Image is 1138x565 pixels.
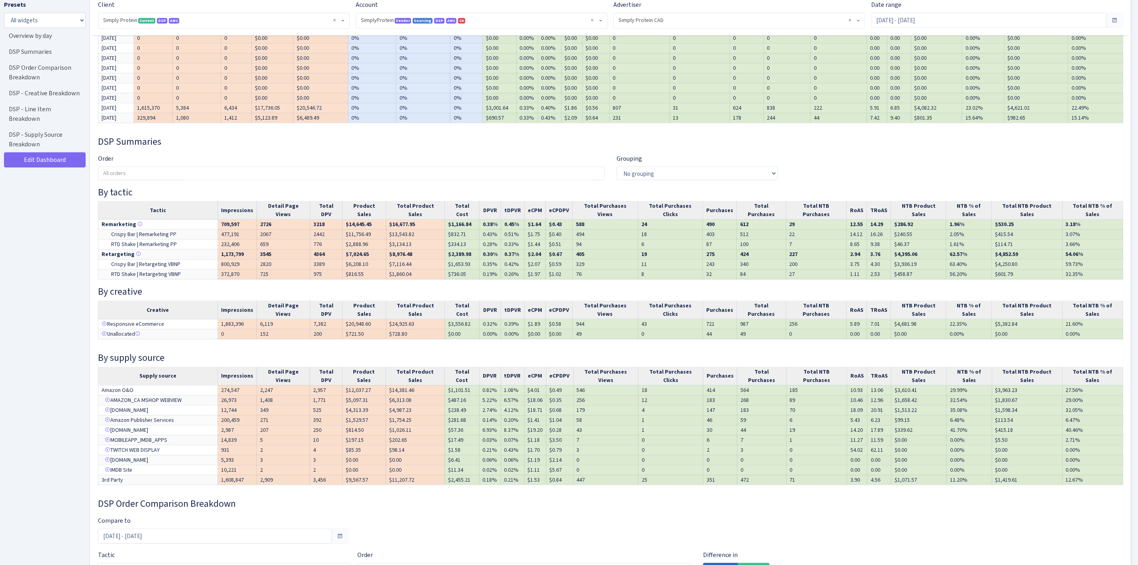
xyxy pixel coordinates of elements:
td: 1,412 [221,113,252,123]
span: AMC [446,18,456,24]
td: 0 [221,63,252,73]
th: Total NTB % of Sales [1062,201,1123,220]
td: 0.00 [887,63,911,73]
span: Simply Protein <span class="badge badge-success">Current</span><span class="badge badge-primary">... [103,16,340,24]
td: 0% [396,33,450,43]
td: 0% [450,33,482,43]
td: $0.00 [911,33,962,43]
span: Sourcing [413,18,433,24]
a: DSP Order Comparison Breakdown [4,60,84,85]
td: 0% [450,83,482,93]
th: Total Purchases Views [573,201,638,220]
td: 0 [221,73,252,83]
td: $0.00 [1004,83,1068,93]
td: 0.40% [538,103,561,113]
td: $0.00 [582,93,609,103]
td: 0.00% [962,73,1005,83]
td: [DATE] [98,93,134,103]
span: Vendor [395,18,411,24]
td: 0 [173,63,221,73]
td: [DATE] [98,43,134,53]
td: 0 [221,43,252,53]
td: $0.00 [911,83,962,93]
td: 0 [134,83,173,93]
td: $0.00 [1004,63,1068,73]
td: 0 [810,43,867,53]
td: $0.00 [483,93,517,103]
td: $0.00 [561,73,582,83]
td: [DATE] [98,53,134,63]
th: Total Purchases Clicks [638,201,703,220]
td: 0.00 [867,63,887,73]
td: $0.00 [911,73,962,83]
td: 0.00% [516,83,538,93]
label: Order [98,154,114,163]
td: 0 [764,53,810,63]
td: 0.33% [516,113,538,123]
td: $0.00 [252,63,294,73]
td: 0% [396,83,450,93]
td: 838 [764,103,810,113]
td: 0.00% [962,93,1005,103]
th: Total Purchases [737,201,786,220]
td: 0% [396,63,450,73]
span: Remove all items [591,16,593,24]
td: $0.00 [294,33,348,43]
td: 0 [609,43,670,53]
td: $0.00 [1004,43,1068,53]
td: 0 [810,93,867,103]
td: $0.00 [294,73,348,83]
th: NTB % of Sales [946,201,992,220]
td: 0% [348,43,396,53]
td: 0% [396,53,450,63]
th: tDPVR [501,201,525,220]
td: 0 [134,53,173,63]
th: NTB Product Sales [891,201,946,220]
td: $6,489.49 [294,113,348,123]
td: 0.00 [867,33,887,43]
td: 178 [730,113,764,123]
label: Tactic [98,550,115,560]
th: Tactic [98,201,218,220]
td: $0.00 [582,33,609,43]
td: 0.00 [867,93,887,103]
td: $0.00 [911,93,962,103]
b: 0.45% [504,220,519,228]
td: 0.00 [867,73,887,83]
td: $0.00 [1004,73,1068,83]
td: 0 [764,93,810,103]
td: 0% [348,113,396,123]
b: 3218 [313,220,325,228]
td: 0 [609,33,670,43]
a: Overview by day [4,28,84,44]
td: 0.00% [1068,93,1123,103]
td: $0.00 [294,83,348,93]
td: 0 [810,53,867,63]
h3: Widget #37 [98,136,1123,148]
td: 0.00 [867,43,887,53]
td: 624 [730,103,764,113]
td: 0 [764,33,810,43]
span: Simply Protein <span class="badge badge-success">Current</span><span class="badge badge-primary">... [98,13,349,28]
td: $4,621.02 [1004,103,1068,113]
td: 0.43% [538,113,561,123]
td: 0 [670,53,730,63]
th: eCPM [525,201,546,220]
td: 0% [450,113,482,123]
b: 2726 [260,220,271,228]
td: $0.00 [483,43,517,53]
td: 1,080 [173,113,221,123]
td: $0.00 [294,63,348,73]
input: All orders [98,167,604,180]
td: [DATE] [98,83,134,93]
td: 0 [173,33,221,43]
th: RoAS [847,201,867,220]
td: 0.00% [1068,53,1123,63]
th: Purchases [703,201,737,220]
b: 709,597 [221,220,239,228]
td: 0% [450,103,482,113]
td: 0.00 [887,73,911,83]
td: 0% [450,43,482,53]
td: 0 [670,33,730,43]
th: Total DPV [310,201,342,220]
